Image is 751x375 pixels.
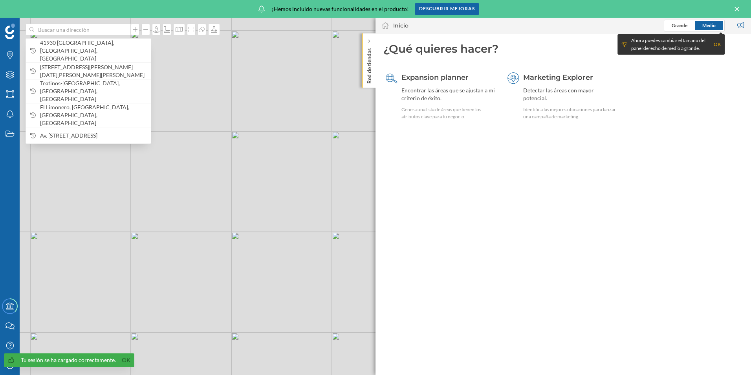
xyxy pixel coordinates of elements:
div: OK [714,40,721,48]
span: Grande [672,22,687,28]
span: El Limonero, [GEOGRAPHIC_DATA], [GEOGRAPHIC_DATA], [GEOGRAPHIC_DATA] [40,103,147,127]
span: Marketing Explorer [523,73,593,82]
div: Encontrar las áreas que se ajustan a mi criterio de éxito. [401,86,497,102]
span: Av. [STREET_ADDRESS] [40,132,147,140]
a: Ok [120,356,132,365]
span: ¡Hemos incluido nuevas funcionalidades en el producto! [272,5,409,13]
img: Geoblink Logo [5,24,15,39]
div: Genera una lista de áreas que tienen los atributos clave para tu negocio. [401,106,497,120]
div: Detectar las áreas con mayor potencial. [523,86,619,102]
div: Inicio [393,22,408,29]
div: ¿Qué quieres hacer? [383,41,743,56]
img: explorer.svg [507,72,519,84]
span: Teatinos-[GEOGRAPHIC_DATA], [GEOGRAPHIC_DATA], [GEOGRAPHIC_DATA] [40,79,147,103]
div: Tu sesión se ha cargado correctamente. [21,356,116,364]
span: Medio [702,22,716,28]
div: Ahora puedes cambiar el tamaño del panel derecho de medio a grande. [631,37,710,52]
span: Expansion planner [401,73,469,82]
img: search-areas.svg [386,72,397,84]
span: Soporte [16,6,44,13]
span: 41930 [GEOGRAPHIC_DATA], [GEOGRAPHIC_DATA], [GEOGRAPHIC_DATA] [40,39,147,63]
div: Identifica las mejores ubicaciones para lanzar una campaña de marketing. [523,106,619,120]
span: [STREET_ADDRESS][PERSON_NAME][DATE][PERSON_NAME][PERSON_NAME] [40,63,147,79]
p: Red de tiendas [365,45,373,84]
